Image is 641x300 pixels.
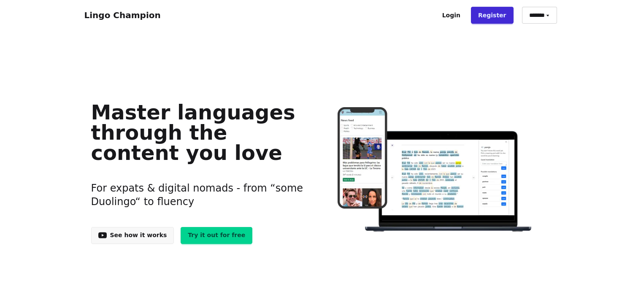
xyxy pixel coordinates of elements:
[321,107,550,233] img: Learn languages online
[435,7,468,24] a: Login
[181,227,252,244] a: Try it out for free
[91,227,174,244] a: See how it works
[471,7,514,24] a: Register
[91,171,308,219] h3: For expats & digital nomads - from “some Duolingo“ to fluency
[91,102,308,163] h1: Master languages through the content you love
[84,10,161,20] a: Lingo Champion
